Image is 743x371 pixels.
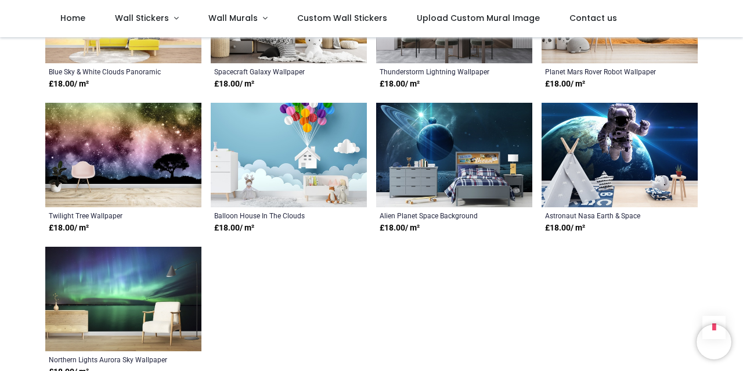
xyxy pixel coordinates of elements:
strong: £ 18.00 / m² [380,222,420,234]
strong: £ 18.00 / m² [49,78,89,90]
span: Custom Wall Stickers [297,12,387,24]
strong: £ 18.00 / m² [545,222,585,234]
img: Astronaut Nasa Earth & Space Wall Mural Wallpaper [542,103,698,207]
strong: £ 18.00 / m² [49,222,89,234]
strong: £ 18.00 / m² [214,78,254,90]
a: Planet Mars Rover Robot Wallpaper [545,67,664,76]
a: Spacecraft Galaxy Wallpaper [214,67,333,76]
iframe: Brevo live chat [697,325,731,359]
a: Alien Planet Space Background Wallpaper [380,211,499,220]
span: Contact us [569,12,617,24]
span: Upload Custom Mural Image [417,12,540,24]
img: Alien Planet Space Background Wall Mural Wallpaper [376,103,532,207]
img: Twilight Tree Wall Mural Wallpaper [45,103,201,207]
strong: £ 18.00 / m² [545,78,585,90]
strong: £ 18.00 / m² [380,78,420,90]
a: Thunderstorm Lightning Wallpaper [380,67,499,76]
a: Astronaut Nasa Earth & Space Wallpaper [545,211,664,220]
strong: £ 18.00 / m² [214,222,254,234]
span: Wall Murals [208,12,258,24]
a: Northern Lights Aurora Sky Wallpaper [49,355,168,364]
span: Wall Stickers [115,12,169,24]
a: Blue Sky & White Clouds Panoramic Wallpaper [49,67,168,76]
span: Home [60,12,85,24]
img: Northern Lights Aurora Sky Wall Mural Wallpaper - Mod5 [45,247,201,351]
img: Balloon House In The Clouds Wall Mural Wallpaper [211,103,367,207]
a: Twilight Tree Wallpaper [49,211,168,220]
a: Balloon House In The Clouds Wallpaper [214,211,333,220]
